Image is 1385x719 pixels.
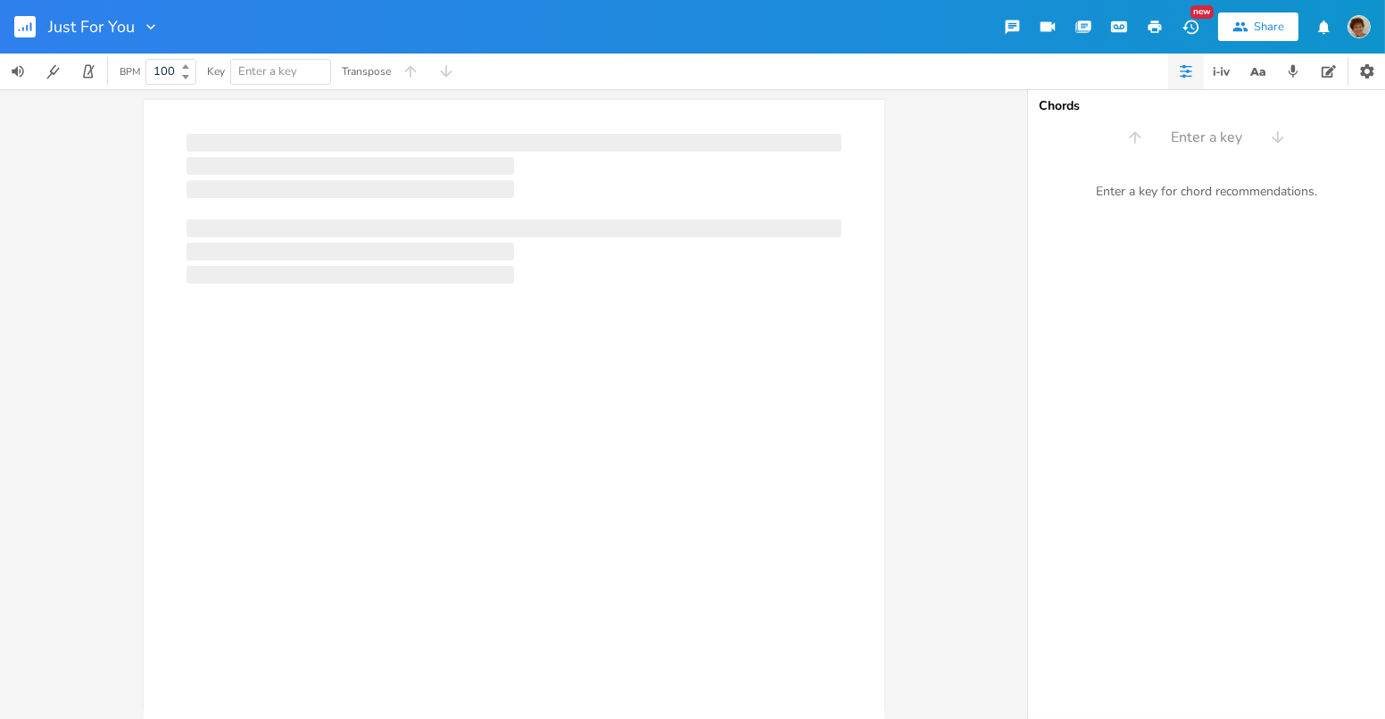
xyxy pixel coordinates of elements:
[1218,12,1298,41] button: Share
[1190,5,1214,19] div: New
[1173,11,1208,43] button: New
[120,67,140,77] div: BPM
[1039,100,1374,112] div: Chords
[1171,128,1242,148] span: Enter a key
[207,66,225,77] div: Key
[48,19,135,35] span: Just For You
[1254,19,1284,35] div: Share
[1028,173,1385,211] div: Enter a key for chord recommendations.
[238,63,297,79] span: Enter a key
[342,66,391,77] div: Transpose
[1348,15,1371,38] img: scohenmusic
